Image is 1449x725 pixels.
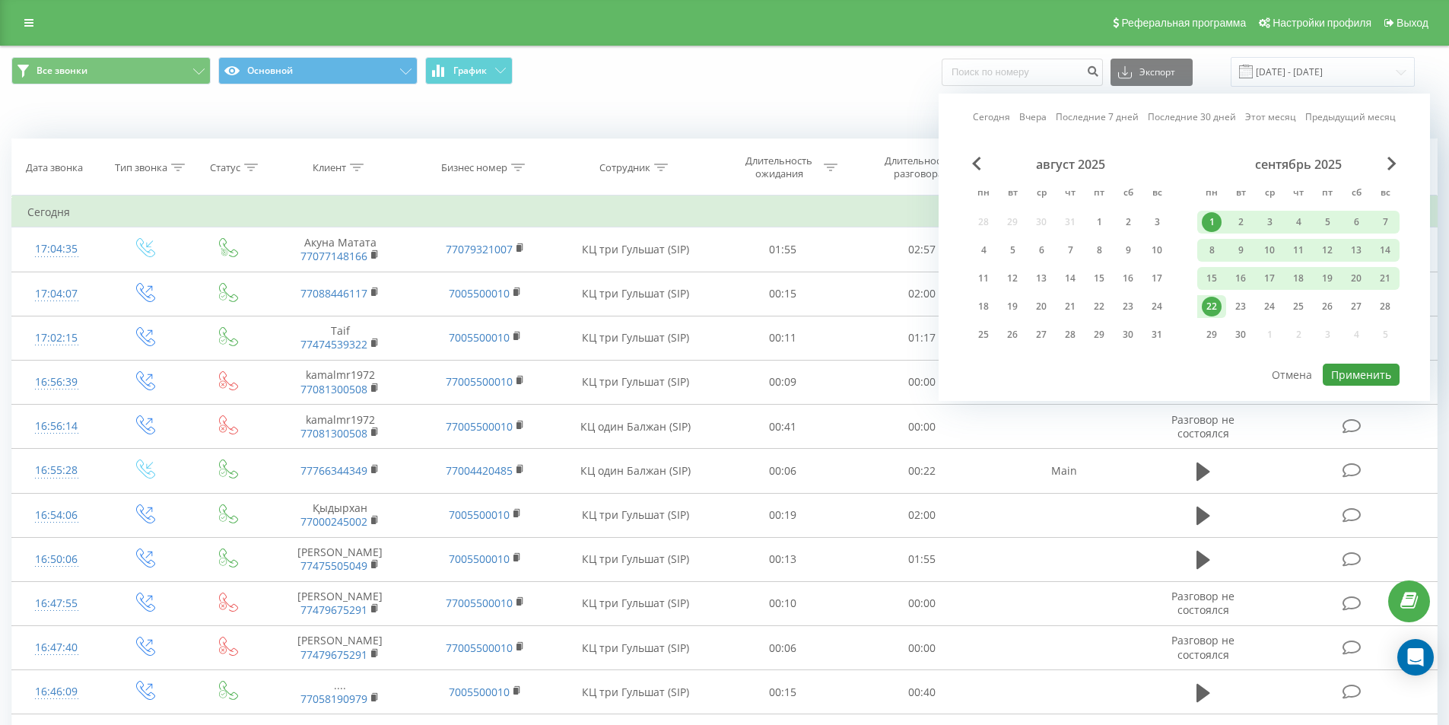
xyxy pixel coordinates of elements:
[713,360,853,404] td: 00:09
[1202,269,1222,288] div: 15
[1317,212,1337,232] div: 5
[300,514,367,529] a: 77000245002
[1273,17,1371,29] span: Настройки профиля
[1245,110,1296,124] a: Этот месяц
[27,323,86,353] div: 17:02:15
[1284,239,1313,262] div: чт 11 сент. 2025 г.
[449,552,510,566] a: 7005500010
[1171,412,1235,440] span: Разговор не состоялся
[969,157,1171,172] div: август 2025
[974,269,993,288] div: 11
[26,161,83,174] div: Дата звонка
[1371,211,1400,234] div: вс 7 сент. 2025 г.
[1305,110,1396,124] a: Предыдущий месяц
[713,405,853,449] td: 00:41
[558,405,713,449] td: КЦ один Балжан (SIP)
[1397,639,1434,676] div: Open Intercom Messenger
[713,493,853,537] td: 00:19
[1056,323,1085,346] div: чт 28 авг. 2025 г.
[1342,267,1371,290] div: сб 20 сент. 2025 г.
[1231,212,1250,232] div: 2
[1375,297,1395,316] div: 28
[1085,267,1114,290] div: пт 15 авг. 2025 г.
[268,316,412,360] td: Taif
[1346,297,1366,316] div: 27
[1323,364,1400,386] button: Применить
[1197,211,1226,234] div: пн 1 сент. 2025 г.
[37,65,87,77] span: Все звонки
[998,323,1027,346] div: вт 26 авг. 2025 г.
[713,272,853,316] td: 00:15
[969,323,998,346] div: пн 25 авг. 2025 г.
[449,685,510,699] a: 7005500010
[446,419,513,434] a: 77005500010
[972,157,981,170] span: Previous Month
[1375,240,1395,260] div: 14
[1346,240,1366,260] div: 13
[446,374,513,389] a: 77005500010
[969,295,998,318] div: пн 18 авг. 2025 г.
[1142,211,1171,234] div: вс 3 авг. 2025 г.
[210,161,240,174] div: Статус
[1197,295,1226,318] div: пн 22 сент. 2025 г.
[1226,239,1255,262] div: вт 9 сент. 2025 г.
[1114,267,1142,290] div: сб 16 авг. 2025 г.
[973,110,1010,124] a: Сегодня
[558,360,713,404] td: КЦ три Гульшат (SIP)
[599,161,650,174] div: Сотрудник
[713,449,853,493] td: 00:06
[1171,589,1235,617] span: Разговор не состоялся
[1374,183,1397,205] abbr: воскресенье
[1114,211,1142,234] div: сб 2 авг. 2025 г.
[853,272,992,316] td: 02:00
[1342,295,1371,318] div: сб 27 сент. 2025 г.
[1289,297,1308,316] div: 25
[1142,323,1171,346] div: вс 31 авг. 2025 г.
[1085,239,1114,262] div: пт 8 авг. 2025 г.
[425,57,513,84] button: График
[1255,267,1284,290] div: ср 17 сент. 2025 г.
[1231,269,1250,288] div: 16
[1255,211,1284,234] div: ср 3 сент. 2025 г.
[27,279,86,309] div: 17:04:07
[942,59,1103,86] input: Поиск по номеру
[1146,183,1168,205] abbr: воскресенье
[853,360,992,404] td: 00:00
[1027,295,1056,318] div: ср 20 авг. 2025 г.
[1317,269,1337,288] div: 19
[1085,211,1114,234] div: пт 1 авг. 2025 г.
[853,227,992,272] td: 02:57
[1226,323,1255,346] div: вт 30 сент. 2025 г.
[1142,267,1171,290] div: вс 17 авг. 2025 г.
[1089,240,1109,260] div: 8
[974,297,993,316] div: 18
[1226,295,1255,318] div: вт 23 сент. 2025 г.
[1089,269,1109,288] div: 15
[446,463,513,478] a: 77004420485
[1342,239,1371,262] div: сб 13 сент. 2025 г.
[1031,297,1051,316] div: 20
[1197,157,1400,172] div: сентябрь 2025
[1085,323,1114,346] div: пт 29 авг. 2025 г.
[853,405,992,449] td: 00:00
[268,405,412,449] td: kamalmr1972
[1371,239,1400,262] div: вс 14 сент. 2025 г.
[268,493,412,537] td: Қыдырхан
[1118,212,1138,232] div: 2
[268,670,412,714] td: ....
[713,670,853,714] td: 00:15
[1342,211,1371,234] div: сб 6 сент. 2025 г.
[1147,325,1167,345] div: 31
[1371,295,1400,318] div: вс 28 сент. 2025 г.
[1121,17,1246,29] span: Реферальная программа
[998,267,1027,290] div: вт 12 авг. 2025 г.
[1387,157,1397,170] span: Next Month
[739,154,820,180] div: Длительность ожидания
[558,537,713,581] td: КЦ три Гульшат (SIP)
[1313,211,1342,234] div: пт 5 сент. 2025 г.
[1197,239,1226,262] div: пн 8 сент. 2025 г.
[1147,269,1167,288] div: 17
[1260,269,1279,288] div: 17
[218,57,418,84] button: Основной
[1229,183,1252,205] abbr: вторник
